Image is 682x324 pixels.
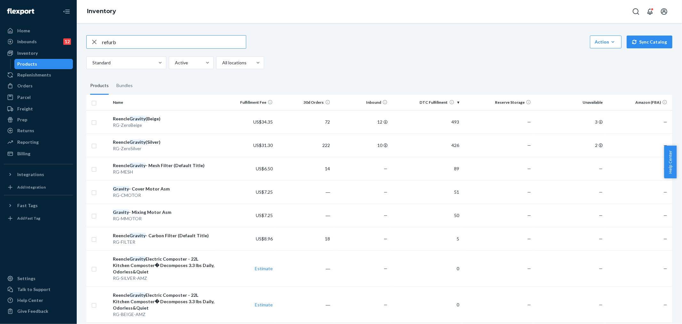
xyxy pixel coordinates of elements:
span: — [384,266,388,271]
div: RG-ZeroSilver [113,145,216,152]
div: RG-MMOTOR [113,215,216,222]
th: Amazon (FBA) [605,95,672,110]
span: Help Center [664,146,677,178]
div: Add Fast Tag [17,215,40,221]
span: — [384,236,388,241]
td: 18 [275,227,333,250]
div: Reencle Electric Composter - 22L Kitchen Composter� Decomposes 3.3 lbs Daily, Odorless&Quiet [113,292,216,311]
span: — [663,189,667,195]
div: Talk to Support [17,286,51,293]
span: US$7.25 [256,189,273,195]
a: Returns [4,126,73,136]
span: — [663,142,667,148]
div: RG-SILVER-AMZ [113,275,216,281]
div: Action [595,39,617,45]
div: Reencle - Carbon Filter (Default Title) [113,232,216,239]
td: 493 [390,110,462,134]
td: 222 [275,134,333,157]
div: Billing [17,150,30,157]
td: ― [275,250,333,287]
div: RG-CMOTOR [113,192,216,198]
div: Help Center [17,297,43,304]
span: — [663,266,667,271]
td: 51 [390,180,462,204]
input: Search inventory by name or sku [102,36,246,48]
div: Fast Tags [17,202,38,209]
a: Home [4,26,73,36]
span: US$8.96 [256,236,273,241]
span: — [527,166,531,171]
td: ― [275,180,333,204]
span: US$34.35 [253,119,273,125]
th: Reserve Storage [462,95,534,110]
td: 5 [390,227,462,250]
a: Replenishments [4,70,73,80]
td: 50 [390,204,462,227]
div: Orders [17,83,33,89]
button: Close Navigation [60,5,73,18]
button: Sync Catalog [627,36,672,48]
div: Inbounds [17,38,37,45]
div: Reporting [17,139,39,145]
span: — [527,236,531,241]
a: Inbounds12 [4,36,73,47]
td: 14 [275,157,333,180]
input: Active [174,60,175,66]
div: Home [17,28,30,34]
td: 426 [390,134,462,157]
th: Unavailable [534,95,605,110]
div: Settings [17,275,35,282]
a: Reporting [4,137,73,147]
span: — [663,166,667,171]
td: ― [275,204,333,227]
em: Gravity [129,163,145,168]
a: Add Integration [4,182,73,192]
div: Products [90,77,109,95]
td: 12 [333,110,390,134]
span: — [527,213,531,218]
div: Reencle Electric Composter - 22L Kitchen Composter� Decomposes 3.3 lbs Daily, Odorless&Quiet [113,256,216,275]
span: — [599,166,603,171]
div: Reencle - Mesh Filter (Default Title) [113,162,216,169]
button: Give Feedback [4,306,73,316]
a: Prep [4,115,73,125]
em: Gravity [129,292,145,298]
button: Open Search Box [630,5,642,18]
div: RG-FILTER [113,239,216,245]
span: — [527,119,531,125]
span: — [384,302,388,307]
span: US$7.25 [256,213,273,218]
div: Returns [17,127,34,134]
a: Freight [4,104,73,114]
button: Open notifications [644,5,656,18]
a: Inventory [87,8,116,15]
em: Gravity [113,186,129,191]
em: Gravity [129,116,145,121]
a: Add Fast Tag [4,213,73,223]
span: — [527,189,531,195]
span: — [384,213,388,218]
span: US$6.50 [256,166,273,171]
div: Reencle (Beige) [113,116,216,122]
em: Gravity [113,209,129,215]
a: Orders [4,81,73,91]
td: 0 [390,287,462,323]
div: Inventory [17,50,38,56]
a: Help Center [4,295,73,305]
a: Estimate [255,302,273,307]
span: — [599,236,603,241]
a: Estimate [255,266,273,271]
a: Products [14,59,73,69]
button: Open account menu [658,5,670,18]
td: 2 [534,134,605,157]
td: 0 [390,250,462,287]
div: Add Integration [17,184,46,190]
button: Action [590,36,622,48]
td: ― [275,287,333,323]
button: Fast Tags [4,200,73,211]
span: US$31.30 [253,142,273,148]
span: — [527,266,531,271]
em: Gravity [129,139,145,145]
